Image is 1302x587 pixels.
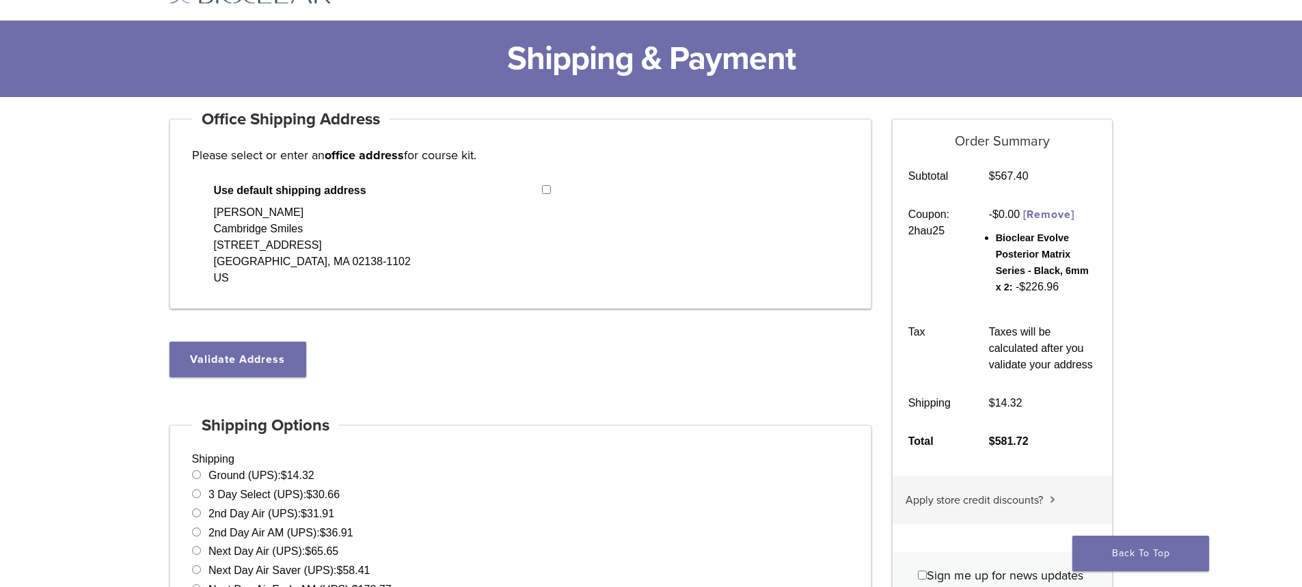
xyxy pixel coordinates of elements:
[918,571,927,579] input: Sign me up for news updates and product discounts!
[893,384,973,422] th: Shipping
[989,435,995,447] span: $
[325,148,404,163] strong: office address
[1016,281,1059,292] span: - 226.96
[301,508,334,519] bdi: 31.91
[989,397,995,409] span: $
[906,493,1043,507] span: Apply store credit discounts?
[208,564,370,576] label: Next Day Air Saver (UPS):
[301,508,307,519] span: $
[305,545,338,557] bdi: 65.65
[989,397,1022,409] bdi: 14.32
[989,170,995,182] span: $
[992,208,1020,220] span: 0.00
[306,489,312,500] span: $
[1072,536,1209,571] a: Back To Top
[208,545,338,557] label: Next Day Air (UPS):
[305,545,311,557] span: $
[989,170,1029,182] bdi: 567.40
[208,469,314,481] label: Ground (UPS):
[337,564,370,576] bdi: 58.41
[893,313,973,384] th: Tax
[973,313,1111,384] td: Taxes will be calculated after you validate your address
[973,195,1111,313] td: -
[208,508,334,519] label: 2nd Day Air (UPS):
[208,527,353,538] label: 2nd Day Air AM (UPS):
[192,103,390,136] h4: Office Shipping Address
[996,232,1089,292] span: Bioclear Evolve Posterior Matrix Series - Black, 6mm x 2:
[893,422,973,461] th: Total
[169,342,306,377] button: Validate Address
[893,195,973,313] th: Coupon: 2hau25
[1050,496,1055,503] img: caret.svg
[1019,281,1025,292] span: $
[1023,208,1074,221] a: Remove 2hau25 coupon
[214,182,543,199] span: Use default shipping address
[214,204,411,286] div: [PERSON_NAME] Cambridge Smiles [STREET_ADDRESS] [GEOGRAPHIC_DATA], MA 02138-1102 US
[893,157,973,195] th: Subtotal
[337,564,343,576] span: $
[989,435,1029,447] bdi: 581.72
[306,489,340,500] bdi: 30.66
[320,527,326,538] span: $
[192,409,340,442] h4: Shipping Options
[281,469,287,481] span: $
[192,145,850,165] p: Please select or enter an for course kit.
[992,208,999,220] span: $
[208,489,340,500] label: 3 Day Select (UPS):
[320,527,353,538] bdi: 36.91
[893,120,1112,150] h5: Order Summary
[281,469,314,481] bdi: 14.32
